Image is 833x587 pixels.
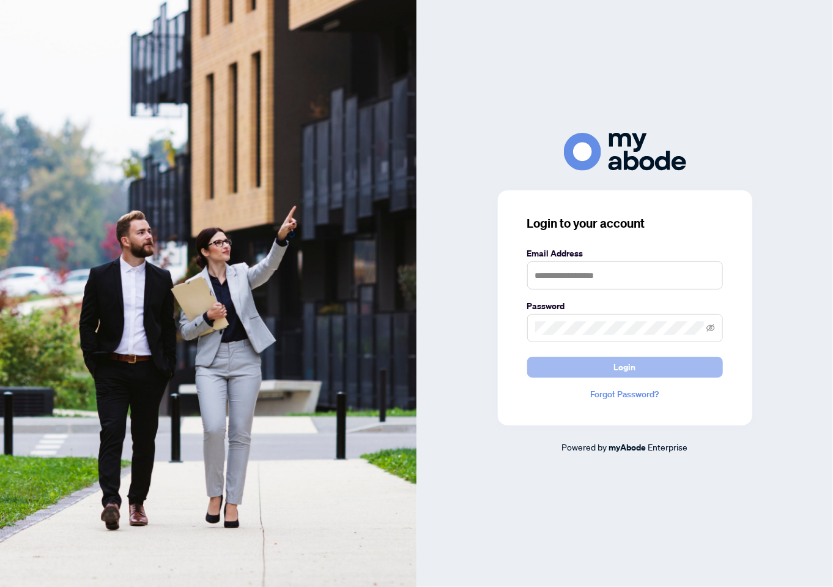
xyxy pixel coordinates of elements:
img: ma-logo [564,133,686,170]
span: Powered by [562,441,607,452]
label: Email Address [527,247,723,260]
span: eye-invisible [706,324,715,332]
span: Login [614,357,636,377]
label: Password [527,299,723,313]
button: Login [527,357,723,378]
span: Enterprise [648,441,688,452]
a: Forgot Password? [527,387,723,401]
a: myAbode [609,441,646,454]
h3: Login to your account [527,215,723,232]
